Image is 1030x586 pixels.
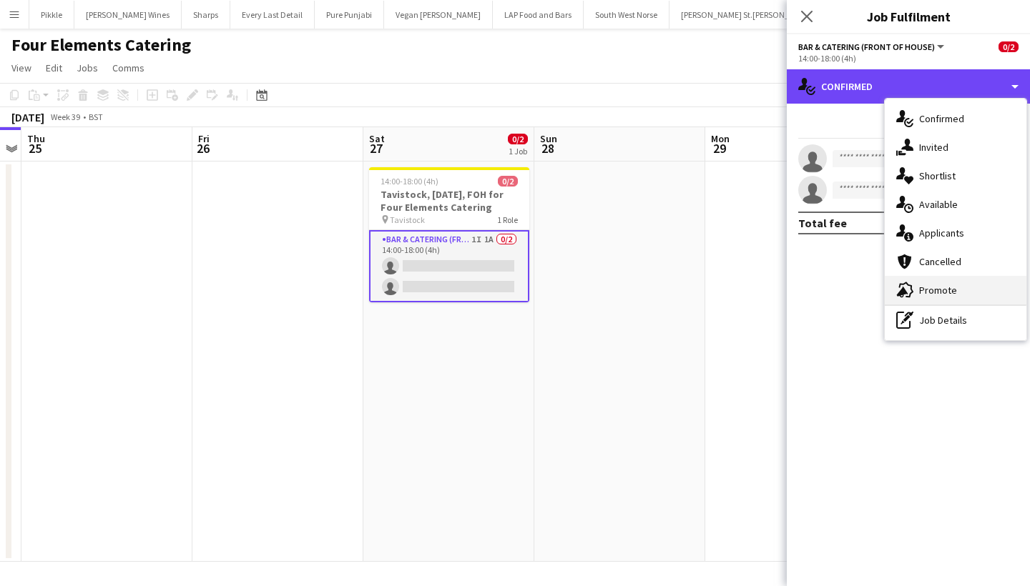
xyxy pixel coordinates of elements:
[46,61,62,74] span: Edit
[919,141,948,154] span: Invited
[497,214,518,225] span: 1 Role
[709,140,730,157] span: 29
[798,53,1019,64] div: 14:00-18:00 (4h)
[919,112,964,125] span: Confirmed
[369,132,385,145] span: Sat
[919,255,961,268] span: Cancelled
[182,1,230,29] button: Sharps
[390,214,425,225] span: Tavistock
[798,41,946,52] button: Bar & Catering (Front of House)
[369,167,529,302] app-job-card: 14:00-18:00 (4h)0/2Tavistock, [DATE], FOH for Four Elements Catering Tavistock1 RoleBar & Caterin...
[384,1,493,29] button: Vegan [PERSON_NAME]
[369,188,529,214] h3: Tavistock, [DATE], FOH for Four Elements Catering
[669,1,825,29] button: [PERSON_NAME] St.[PERSON_NAME]
[230,1,315,29] button: Every Last Detail
[369,230,529,302] app-card-role: Bar & Catering (Front of House)1I1A0/214:00-18:00 (4h)
[25,140,45,157] span: 25
[999,41,1019,52] span: 0/2
[315,1,384,29] button: Pure Punjabi
[584,1,669,29] button: South West Norse
[11,110,44,124] div: [DATE]
[77,61,98,74] span: Jobs
[107,59,150,77] a: Comms
[196,140,210,157] span: 26
[11,34,191,56] h1: Four Elements Catering
[74,1,182,29] button: [PERSON_NAME] Wines
[89,111,103,122] div: BST
[11,61,31,74] span: View
[29,1,74,29] button: Pikkle
[493,1,584,29] button: LAP Food and Bars
[71,59,104,77] a: Jobs
[40,59,68,77] a: Edit
[381,176,438,187] span: 14:00-18:00 (4h)
[498,176,518,187] span: 0/2
[798,216,847,230] div: Total fee
[27,132,45,145] span: Thu
[919,284,957,297] span: Promote
[711,132,730,145] span: Mon
[112,61,144,74] span: Comms
[787,69,1030,104] div: Confirmed
[508,134,528,144] span: 0/2
[47,111,83,122] span: Week 39
[540,132,557,145] span: Sun
[198,132,210,145] span: Fri
[538,140,557,157] span: 28
[509,146,527,157] div: 1 Job
[798,41,935,52] span: Bar & Catering (Front of House)
[367,140,385,157] span: 27
[885,306,1026,334] div: Job Details
[787,7,1030,26] h3: Job Fulfilment
[919,227,964,239] span: Applicants
[919,198,958,211] span: Available
[6,59,37,77] a: View
[919,169,956,182] span: Shortlist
